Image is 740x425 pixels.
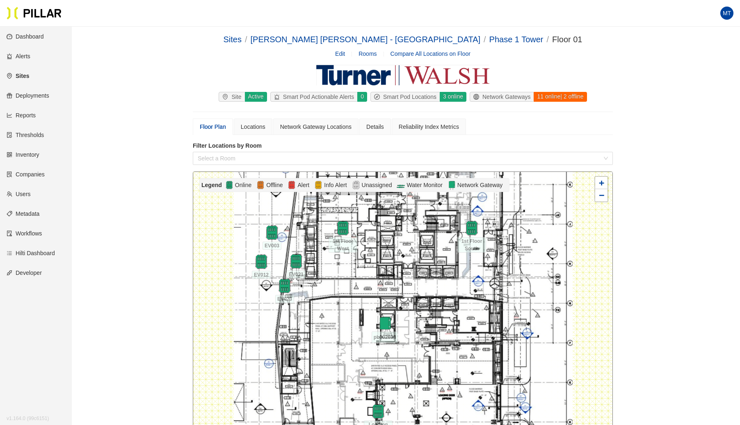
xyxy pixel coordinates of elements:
[7,33,44,40] a: dashboardDashboard
[275,295,294,303] span: EV023
[269,92,369,102] a: alertSmart Pod Actionable Alerts0
[256,180,265,190] img: Offline
[547,35,549,44] span: /
[336,221,350,235] img: pod-online.97050380.svg
[470,92,534,101] div: Network Gateways
[7,250,55,256] a: barsHilti Dashboard
[484,35,486,44] span: /
[247,254,276,269] div: EV012
[439,92,466,102] div: 3 online
[241,122,265,131] div: Locations
[265,225,279,240] img: pod-online.97050380.svg
[366,122,384,131] div: Details
[263,242,281,250] span: EV003
[371,92,440,101] div: Smart Pod Locations
[533,92,587,102] div: 11 online | 2 offline
[224,35,242,44] a: Sites
[7,7,62,20] img: Pillar Technologies
[225,180,233,190] img: Online
[7,73,29,79] a: environmentSites
[219,92,244,101] div: Site
[360,181,394,190] span: Unassigned
[397,180,405,190] img: Flow-Monitor
[595,177,608,189] a: Zoom in
[274,94,283,100] span: alert
[335,49,345,58] a: Edit
[322,181,348,190] span: Info Alert
[258,225,286,240] div: EV003
[245,35,247,44] span: /
[200,122,226,131] div: Floor Plan
[357,92,367,102] div: 0
[352,180,360,190] img: Unassigned
[7,132,44,138] a: exceptionThresholds
[254,254,269,269] img: pod-online.97050380.svg
[280,122,352,131] div: Network Gateway Locations
[252,271,271,279] span: EV012
[599,190,604,200] span: −
[201,181,225,190] div: Legend
[364,404,393,419] div: Loading Dock
[359,50,377,57] a: Rooms
[599,178,604,188] span: +
[391,50,470,57] a: Compare All Locations on Floor
[464,221,479,235] img: pod-online.97050380.svg
[7,191,31,197] a: teamUsers
[329,237,357,253] span: 1st Floor West
[251,35,480,44] a: [PERSON_NAME] [PERSON_NAME] - [GEOGRAPHIC_DATA]
[457,221,486,235] div: 1st Floor South
[7,53,30,59] a: alertAlerts
[371,404,386,419] img: pod-online.97050380.svg
[377,317,392,331] img: gateway-online.42bf373e.svg
[489,35,544,44] a: Phase 1 Tower
[405,181,444,190] span: Water Monitor
[7,210,39,217] a: tagMetadata
[370,317,399,322] div: pb002698
[7,230,42,237] a: auditWorkflows
[552,35,582,44] span: Floor 01
[316,65,489,85] img: Turner Walsh Construction
[193,142,613,150] label: Filter Locations by Room
[456,181,504,190] span: Network Gateway
[244,92,267,102] div: Active
[7,270,42,276] a: apiDeveloper
[448,180,456,190] img: Network Gateway
[288,180,296,190] img: Alert
[473,94,482,100] span: global
[7,171,45,178] a: solutionCompanies
[7,92,49,99] a: giftDeployments
[329,221,357,235] div: 1st Floor West
[372,331,398,343] span: pb002698
[296,181,311,190] span: Alert
[289,254,304,269] img: pod-online.97050380.svg
[7,112,36,119] a: line-chartReports
[399,122,459,131] div: Reliability Index Metrics
[282,254,311,269] div: EV021
[374,94,383,100] span: compass
[265,181,284,190] span: Offline
[222,94,231,100] span: environment
[723,7,731,20] span: MT
[595,189,608,201] a: Zoom out
[287,270,306,279] span: EV021
[314,180,322,190] img: Alert
[277,279,292,293] img: pod-online.97050380.svg
[233,181,253,190] span: Online
[271,92,358,101] div: Smart Pod Actionable Alerts
[7,151,39,158] a: qrcodeInventory
[457,237,486,253] span: 1st Floor South
[270,279,299,293] div: EV023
